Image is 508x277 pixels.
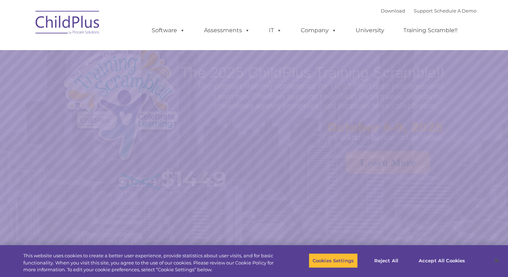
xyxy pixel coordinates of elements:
[415,253,469,268] button: Accept All Cookies
[144,23,192,38] a: Software
[381,8,405,14] a: Download
[262,23,289,38] a: IT
[345,151,430,174] a: Learn More
[381,8,476,14] font: |
[294,23,344,38] a: Company
[489,253,504,268] button: Close
[434,8,476,14] a: Schedule A Demo
[23,252,279,273] div: This website uses cookies to create a better user experience, provide statistics about user visit...
[197,23,257,38] a: Assessments
[309,253,358,268] button: Cookies Settings
[364,253,409,268] button: Reject All
[396,23,465,38] a: Training Scramble!!
[32,6,104,42] img: ChildPlus by Procare Solutions
[348,23,391,38] a: University
[414,8,433,14] a: Support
